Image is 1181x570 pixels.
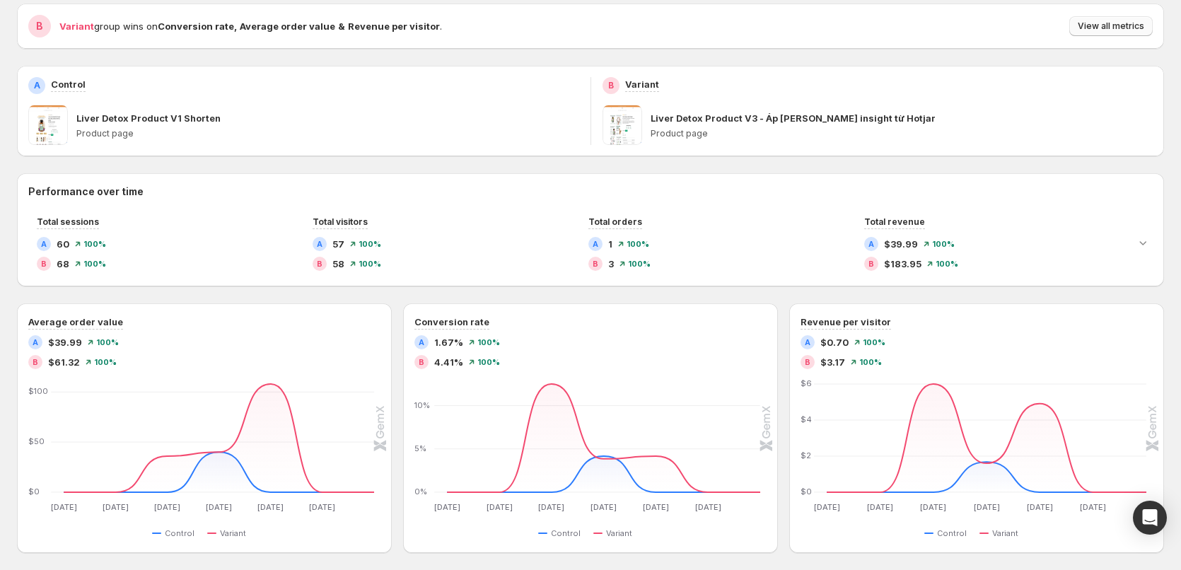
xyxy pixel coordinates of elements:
[414,315,489,329] h3: Conversion rate
[606,528,632,539] span: Variant
[551,528,581,539] span: Control
[434,335,463,349] span: 1.67%
[590,502,617,512] text: [DATE]
[154,502,180,512] text: [DATE]
[924,525,972,542] button: Control
[603,105,642,145] img: Liver Detox Product V3 - Áp dụng insight từ Hotjar
[608,237,612,251] span: 1
[820,335,849,349] span: $0.70
[820,355,845,369] span: $3.17
[41,260,47,268] h2: B
[608,257,614,271] span: 3
[41,240,47,248] h2: A
[414,487,427,496] text: 0%
[419,338,424,347] h2: A
[220,528,246,539] span: Variant
[257,502,284,512] text: [DATE]
[801,450,811,460] text: $2
[863,338,885,347] span: 100%
[588,216,642,227] span: Total orders
[317,240,322,248] h2: A
[207,525,252,542] button: Variant
[867,502,893,512] text: [DATE]
[920,502,946,512] text: [DATE]
[240,21,335,32] strong: Average order value
[651,111,936,125] p: Liver Detox Product V3 - Áp [PERSON_NAME] insight từ Hotjar
[96,338,119,347] span: 100%
[51,502,77,512] text: [DATE]
[979,525,1024,542] button: Variant
[868,240,874,248] h2: A
[414,443,426,453] text: 5%
[859,358,882,366] span: 100%
[359,260,381,268] span: 100%
[36,19,43,33] h2: B
[28,386,48,396] text: $100
[94,358,117,366] span: 100%
[158,21,234,32] strong: Conversion rate
[434,502,460,512] text: [DATE]
[805,358,810,366] h2: B
[884,237,918,251] span: $39.99
[1133,501,1167,535] div: Open Intercom Messenger
[338,21,345,32] strong: &
[538,525,586,542] button: Control
[937,528,967,539] span: Control
[884,257,921,271] span: $183.95
[1027,502,1053,512] text: [DATE]
[28,185,1153,199] h2: Performance over time
[310,502,336,512] text: [DATE]
[152,525,200,542] button: Control
[103,502,129,512] text: [DATE]
[51,77,86,91] p: Control
[348,21,440,32] strong: Revenue per visitor
[814,502,840,512] text: [DATE]
[59,21,442,32] span: group wins on .
[974,502,1000,512] text: [DATE]
[477,358,500,366] span: 100%
[28,315,123,329] h3: Average order value
[332,237,344,251] span: 57
[936,260,958,268] span: 100%
[28,105,68,145] img: Liver Detox Product V1 Shorten
[34,80,40,91] h2: A
[28,436,45,446] text: $50
[33,358,38,366] h2: B
[332,257,344,271] span: 58
[76,128,579,139] p: Product page
[628,260,651,268] span: 100%
[801,487,812,496] text: $0
[234,21,237,32] strong: ,
[992,528,1018,539] span: Variant
[165,528,194,539] span: Control
[801,414,812,424] text: $4
[28,487,40,496] text: $0
[414,400,430,410] text: 10%
[643,502,669,512] text: [DATE]
[1133,233,1153,252] button: Expand chart
[419,358,424,366] h2: B
[593,240,598,248] h2: A
[864,216,925,227] span: Total revenue
[593,525,638,542] button: Variant
[593,260,598,268] h2: B
[1069,16,1153,36] button: View all metrics
[801,315,891,329] h3: Revenue per visitor
[57,237,69,251] span: 60
[313,216,368,227] span: Total visitors
[206,502,232,512] text: [DATE]
[317,260,322,268] h2: B
[932,240,955,248] span: 100%
[76,111,221,125] p: Liver Detox Product V1 Shorten
[625,77,659,91] p: Variant
[805,338,810,347] h2: A
[487,502,513,512] text: [DATE]
[538,502,564,512] text: [DATE]
[627,240,649,248] span: 100%
[83,260,106,268] span: 100%
[801,378,812,388] text: $6
[434,355,463,369] span: 4.41%
[1080,502,1106,512] text: [DATE]
[1078,21,1144,32] span: View all metrics
[48,335,82,349] span: $39.99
